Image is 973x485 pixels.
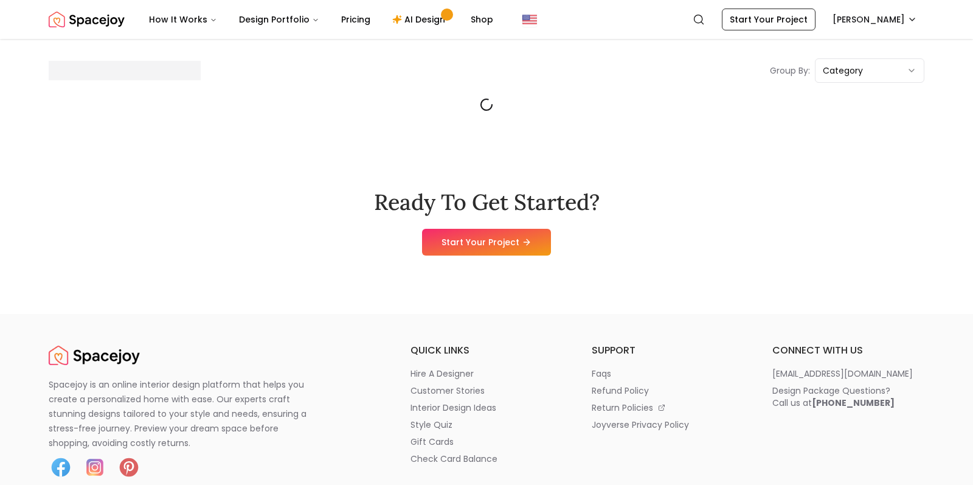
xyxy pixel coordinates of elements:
a: gift cards [410,436,563,448]
a: return policies [592,402,744,414]
p: check card balance [410,453,497,465]
a: joyverse privacy policy [592,419,744,431]
p: Spacejoy is an online interior design platform that helps you create a personalized home with eas... [49,377,321,450]
a: hire a designer [410,368,563,380]
p: [EMAIL_ADDRESS][DOMAIN_NAME] [772,368,913,380]
p: faqs [592,368,611,380]
a: Spacejoy [49,343,140,368]
a: Spacejoy [49,7,125,32]
a: Design Package Questions?Call us at[PHONE_NUMBER] [772,385,924,409]
img: United States [522,12,537,27]
a: Start Your Project [422,229,551,256]
a: Shop [461,7,503,32]
p: joyverse privacy policy [592,419,689,431]
img: Facebook icon [49,455,73,480]
p: style quiz [410,419,452,431]
a: AI Design [383,7,459,32]
p: hire a designer [410,368,474,380]
a: [EMAIL_ADDRESS][DOMAIN_NAME] [772,368,924,380]
nav: Main [139,7,503,32]
h6: connect with us [772,343,924,358]
a: interior design ideas [410,402,563,414]
img: Instagram icon [83,455,107,480]
a: Start Your Project [722,9,815,30]
img: Spacejoy Logo [49,343,140,368]
p: gift cards [410,436,454,448]
div: Design Package Questions? Call us at [772,385,895,409]
h2: Ready To Get Started? [374,190,600,214]
p: interior design ideas [410,402,496,414]
a: customer stories [410,385,563,397]
p: customer stories [410,385,485,397]
img: Pinterest icon [117,455,141,480]
button: [PERSON_NAME] [825,9,924,30]
button: Design Portfolio [229,7,329,32]
a: check card balance [410,453,563,465]
h6: quick links [410,343,563,358]
a: style quiz [410,419,563,431]
p: Group By: [770,65,810,77]
h6: support [592,343,744,358]
a: Pricing [331,7,380,32]
img: Spacejoy Logo [49,7,125,32]
a: faqs [592,368,744,380]
button: How It Works [139,7,227,32]
a: refund policy [592,385,744,397]
p: return policies [592,402,653,414]
b: [PHONE_NUMBER] [812,397,895,409]
p: refund policy [592,385,649,397]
